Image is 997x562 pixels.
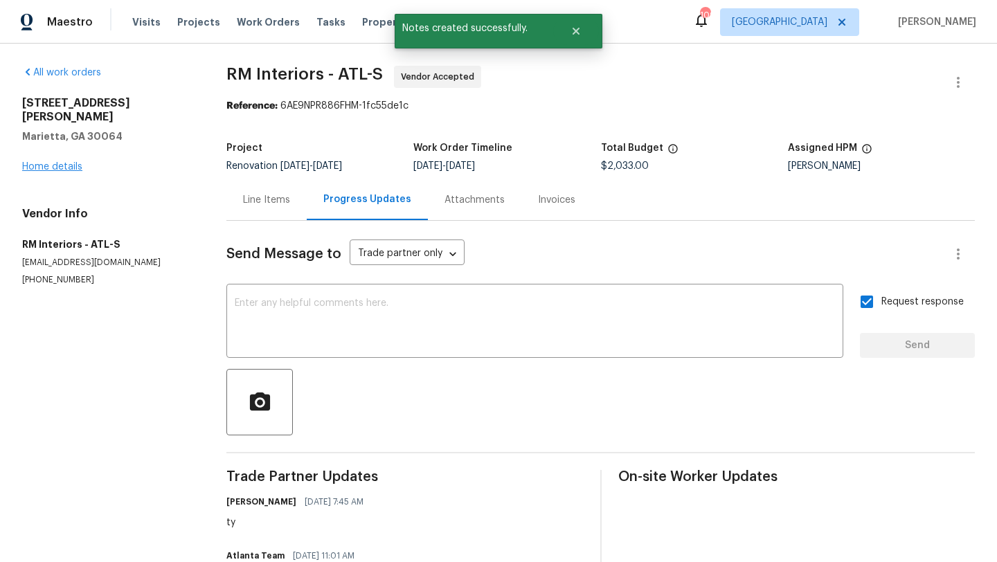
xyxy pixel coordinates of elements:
[22,129,193,143] h5: Marietta, GA 30064
[538,193,575,207] div: Invoices
[243,193,290,207] div: Line Items
[226,470,583,484] span: Trade Partner Updates
[618,470,975,484] span: On-site Worker Updates
[280,161,309,171] span: [DATE]
[280,161,342,171] span: -
[413,143,512,153] h5: Work Order Timeline
[22,237,193,251] h5: RM Interiors - ATL-S
[788,161,975,171] div: [PERSON_NAME]
[22,207,193,221] h4: Vendor Info
[226,143,262,153] h5: Project
[732,15,827,29] span: [GEOGRAPHIC_DATA]
[861,143,872,161] span: The hpm assigned to this work order.
[413,161,475,171] span: -
[22,274,193,286] p: [PHONE_NUMBER]
[553,17,599,45] button: Close
[132,15,161,29] span: Visits
[226,99,975,113] div: 6AE9NPR886FHM-1fc55de1c
[47,15,93,29] span: Maestro
[316,17,345,27] span: Tasks
[22,68,101,78] a: All work orders
[350,243,465,266] div: Trade partner only
[226,495,296,509] h6: [PERSON_NAME]
[444,193,505,207] div: Attachments
[226,247,341,261] span: Send Message to
[413,161,442,171] span: [DATE]
[788,143,857,153] h5: Assigned HPM
[226,101,278,111] b: Reference:
[226,516,372,529] div: ty
[22,96,193,124] h2: [STREET_ADDRESS][PERSON_NAME]
[446,161,475,171] span: [DATE]
[892,15,976,29] span: [PERSON_NAME]
[881,295,964,309] span: Request response
[601,143,663,153] h5: Total Budget
[305,495,363,509] span: [DATE] 7:45 AM
[226,66,383,82] span: RM Interiors - ATL-S
[395,14,553,43] span: Notes created successfully.
[22,257,193,269] p: [EMAIL_ADDRESS][DOMAIN_NAME]
[700,8,710,22] div: 109
[601,161,649,171] span: $2,033.00
[667,143,679,161] span: The total cost of line items that have been proposed by Opendoor. This sum includes line items th...
[362,15,416,29] span: Properties
[177,15,220,29] span: Projects
[323,192,411,206] div: Progress Updates
[226,161,342,171] span: Renovation
[22,162,82,172] a: Home details
[237,15,300,29] span: Work Orders
[401,70,480,84] span: Vendor Accepted
[313,161,342,171] span: [DATE]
